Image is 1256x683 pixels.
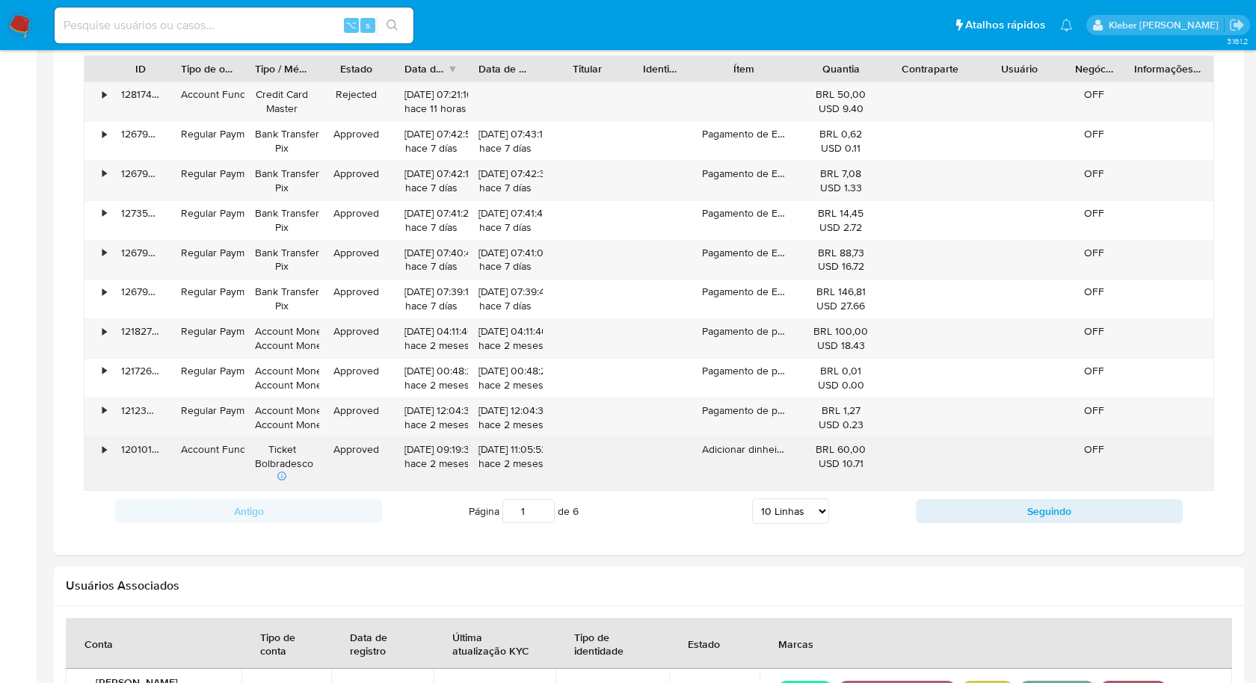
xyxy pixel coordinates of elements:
[1109,18,1224,32] p: kleber.bueno@mercadolivre.com
[55,16,413,35] input: Pesquise usuários ou casos...
[965,17,1045,33] span: Atalhos rápidos
[345,18,357,32] span: ⌥
[1229,17,1245,33] a: Sair
[66,578,1232,593] h2: Usuários Associados
[1227,35,1249,47] span: 3.161.2
[1060,19,1073,31] a: Notificações
[377,15,407,36] button: search-icon
[366,18,370,32] span: s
